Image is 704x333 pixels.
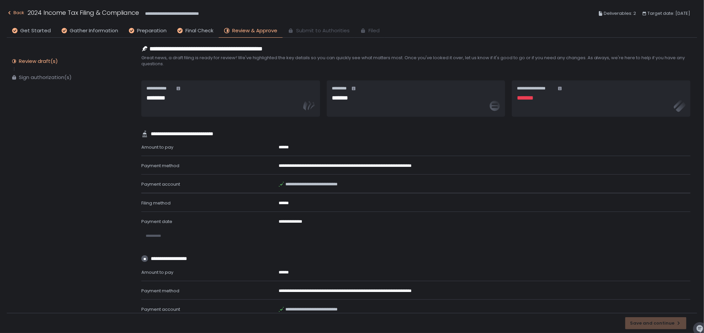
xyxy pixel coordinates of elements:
span: Final Check [185,27,213,35]
span: Payment method [141,288,179,294]
span: Review & Approve [232,27,277,35]
span: Great news, a draft filing is ready for review! We've highlighted the key details so you can quic... [141,55,691,67]
div: Back [7,9,24,17]
span: Submit to Authorities [296,27,350,35]
span: Gather Information [70,27,118,35]
span: Get Started [20,27,51,35]
h1: 2024 Income Tax Filing & Compliance [28,8,139,17]
span: Amount to pay [141,144,173,150]
span: Amount to pay [141,269,173,275]
span: Preparation [137,27,167,35]
div: Sign authorization(s) [19,74,72,81]
span: Payment account [141,181,180,187]
span: Filed [368,27,380,35]
div: Review draft(s) [19,58,58,65]
span: Payment method [141,162,179,169]
span: Target date: [DATE] [648,9,691,17]
span: Filing method [141,200,171,206]
span: Payment date [141,218,172,225]
span: Payment account [141,306,180,312]
button: Back [7,8,24,19]
span: Deliverables: 2 [604,9,636,17]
